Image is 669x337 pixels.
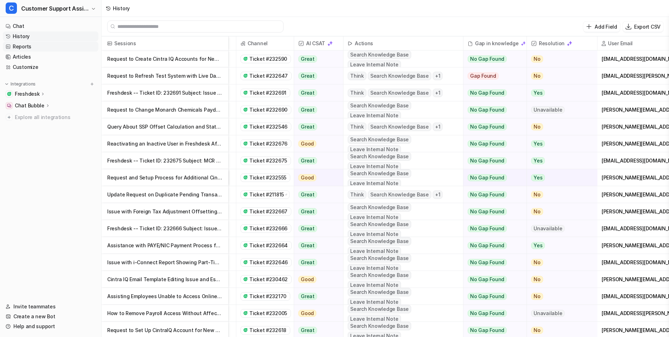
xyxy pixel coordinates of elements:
[298,55,317,63] span: Great
[433,190,443,199] span: + 1
[298,123,317,130] span: Great
[531,72,543,79] span: No
[463,84,521,101] button: No Gap Found
[368,89,431,97] span: Search Knowledge Base
[348,203,411,212] span: Search Knowledge Base
[463,254,521,271] button: No Gap Found
[294,135,339,152] button: Good
[249,157,287,164] span: Ticket #232675
[527,51,591,67] button: No
[468,225,507,232] span: No Gap Found
[463,305,521,322] button: No Gap Found
[294,169,339,186] button: Good
[243,141,248,146] img: freshdesk
[243,208,289,215] a: Ticket #232667
[468,157,507,164] span: No Gap Found
[249,140,287,147] span: Ticket #232676
[107,51,223,67] p: Request to Create Cintra IQ Accounts for New User [PERSON_NAME]
[298,106,317,113] span: Great
[348,152,411,161] span: Search Knowledge Base
[294,203,339,220] button: Great
[348,247,401,255] span: Leave Internal Note
[531,123,543,130] span: No
[468,174,507,181] span: No Gap Found
[243,243,248,248] img: freshdesk
[294,51,339,67] button: Great
[249,174,286,181] span: Ticket #232555
[531,89,545,96] span: Yes
[531,208,543,215] span: No
[243,294,248,298] img: freshdesk
[468,191,507,198] span: No Gap Found
[531,157,545,164] span: Yes
[468,208,507,215] span: No Gap Found
[3,21,98,31] a: Chat
[368,72,431,80] span: Search Knowledge Base
[243,310,288,317] a: Ticket #232005
[531,55,543,63] span: No
[298,225,317,232] span: Great
[348,169,411,178] span: Search Knowledge Base
[104,36,225,51] span: Sessions
[531,310,565,317] span: Unavailable
[298,157,317,164] span: Great
[531,259,543,266] span: No
[348,220,411,229] span: Search Knowledge Base
[527,237,591,254] button: Yes
[595,23,617,30] p: Add Field
[348,101,411,110] span: Search Knowledge Base
[348,162,401,171] span: Leave Internal Note
[348,89,366,97] span: Think
[3,321,98,331] a: Help and support
[466,36,524,51] div: Gap in knowledge
[294,254,339,271] button: Great
[294,152,339,169] button: Great
[107,135,223,152] p: Reactivating an Inactive User in Freshdesk After Recent Transactions
[468,89,507,96] span: No Gap Found
[368,123,431,131] span: Search Knowledge Base
[249,208,287,215] span: Ticket #232667
[107,101,223,118] p: Request to Change Monarch Chemicals Paydate to 24th in Brenntag_Live Database
[107,237,223,254] p: Assistance with PAYE/NIC Payment Process for Period 6 in [GEOGRAPHIC_DATA] iQ
[527,254,591,271] button: No
[348,60,401,69] span: Leave Internal Note
[294,186,339,203] button: Great
[243,73,248,78] img: freshdesk
[243,328,248,332] img: freshdesk
[249,123,287,130] span: Ticket #232546
[107,254,223,271] p: Issue with i-Connect Report Showing Part-Time Pay Instead of FTE in Column BB
[3,42,98,52] a: Reports
[249,55,287,63] span: Ticket #232590
[527,186,591,203] button: No
[6,114,13,121] img: explore all integrations
[107,169,223,186] p: Request and Setup Process for Additional Cintra IQ User Logins
[608,36,633,51] h2: User Email
[298,310,316,317] span: Good
[468,276,507,283] span: No Gap Found
[298,174,316,181] span: Good
[243,157,288,164] a: Ticket #232675
[468,140,507,147] span: No Gap Found
[531,174,545,181] span: Yes
[11,81,36,87] p: Integrations
[623,22,663,32] button: Export CSV
[531,242,545,249] span: Yes
[243,225,289,232] a: Ticket #232666
[249,242,288,249] span: Ticket #232664
[463,203,521,220] button: No Gap Found
[527,288,591,305] button: No
[294,305,339,322] button: Good
[243,242,289,249] a: Ticket #232664
[294,288,339,305] button: Great
[3,81,38,88] button: Integrations
[243,260,248,265] img: freshdesk
[3,302,98,312] a: Invite teammates
[249,327,286,334] span: Ticket #232618
[527,67,591,84] button: No
[463,169,521,186] button: No Gap Found
[243,89,288,96] a: Ticket #232691
[243,57,248,61] img: freshdesk
[294,271,339,288] button: Good
[527,84,591,101] button: Yes
[527,203,591,220] button: No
